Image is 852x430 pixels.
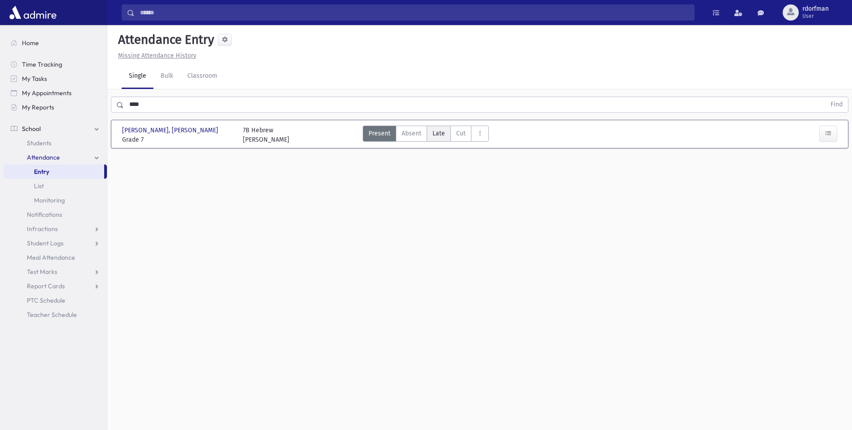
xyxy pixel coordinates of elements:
[4,36,107,50] a: Home
[22,75,47,83] span: My Tasks
[4,265,107,279] a: Test Marks
[22,89,72,97] span: My Appointments
[456,129,466,138] span: Cut
[4,193,107,207] a: Monitoring
[27,153,60,161] span: Attendance
[34,168,49,176] span: Entry
[27,139,51,147] span: Students
[4,136,107,150] a: Students
[825,97,848,112] button: Find
[27,239,64,247] span: Student Logs
[7,4,59,21] img: AdmirePro
[243,126,289,144] div: 7B Hebrew [PERSON_NAME]
[22,125,41,133] span: School
[27,296,65,304] span: PTC Schedule
[27,225,58,233] span: Infractions
[34,182,44,190] span: List
[22,39,39,47] span: Home
[4,293,107,308] a: PTC Schedule
[363,126,489,144] div: AttTypes
[4,222,107,236] a: Infractions
[122,135,234,144] span: Grade 7
[122,126,220,135] span: [PERSON_NAME], [PERSON_NAME]
[4,179,107,193] a: List
[153,64,180,89] a: Bulk
[369,129,390,138] span: Present
[4,122,107,136] a: School
[27,211,62,219] span: Notifications
[27,311,77,319] span: Teacher Schedule
[432,129,445,138] span: Late
[4,308,107,322] a: Teacher Schedule
[4,57,107,72] a: Time Tracking
[4,207,107,222] a: Notifications
[180,64,225,89] a: Classroom
[27,268,57,276] span: Test Marks
[34,196,65,204] span: Monitoring
[4,279,107,293] a: Report Cards
[114,32,214,47] h5: Attendance Entry
[802,5,829,13] span: rdorfman
[135,4,694,21] input: Search
[114,52,196,59] a: Missing Attendance History
[4,86,107,100] a: My Appointments
[22,60,62,68] span: Time Tracking
[27,253,75,261] span: Meal Attendance
[118,52,196,59] u: Missing Attendance History
[27,282,65,290] span: Report Cards
[4,72,107,86] a: My Tasks
[4,100,107,114] a: My Reports
[4,150,107,164] a: Attendance
[802,13,829,20] span: User
[22,103,54,111] span: My Reports
[402,129,421,138] span: Absent
[122,64,153,89] a: Single
[4,164,104,179] a: Entry
[4,250,107,265] a: Meal Attendance
[4,236,107,250] a: Student Logs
